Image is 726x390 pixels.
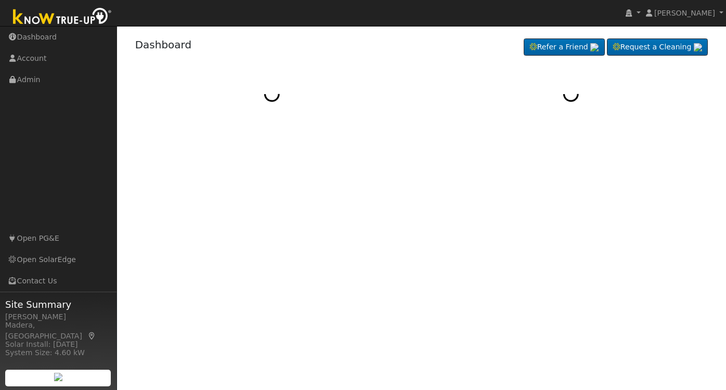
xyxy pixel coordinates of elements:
[524,38,605,56] a: Refer a Friend
[607,38,708,56] a: Request a Cleaning
[5,311,111,322] div: [PERSON_NAME]
[135,38,192,51] a: Dashboard
[54,373,62,381] img: retrieve
[694,43,702,51] img: retrieve
[654,9,715,17] span: [PERSON_NAME]
[5,297,111,311] span: Site Summary
[5,339,111,350] div: Solar Install: [DATE]
[5,347,111,358] div: System Size: 4.60 kW
[87,332,97,340] a: Map
[8,6,117,29] img: Know True-Up
[590,43,599,51] img: retrieve
[5,320,111,342] div: Madera, [GEOGRAPHIC_DATA]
